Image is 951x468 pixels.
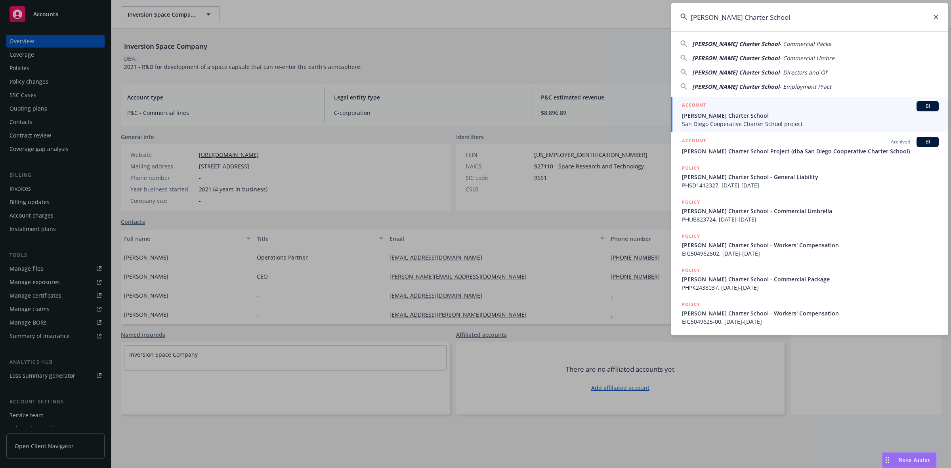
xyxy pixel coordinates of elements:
span: EIG504962502, [DATE]-[DATE] [682,249,939,258]
span: [PERSON_NAME] Charter School - Workers' Compensation [682,241,939,249]
h5: POLICY [682,300,700,308]
span: [PERSON_NAME] Charter School - General Liability [682,173,939,181]
span: PHSD1412327, [DATE]-[DATE] [682,181,939,189]
span: [PERSON_NAME] Charter School [682,111,939,120]
span: [PERSON_NAME] Charter School - Commercial Package [682,275,939,283]
span: Archived [891,138,910,145]
h5: POLICY [682,164,700,172]
a: ACCOUNTArchivedBI[PERSON_NAME] Charter School Project (dba San Diego Cooperative Charter School) [671,132,948,160]
a: POLICY[PERSON_NAME] Charter School - Workers' CompensationEIG504962502, [DATE]-[DATE] [671,228,948,262]
span: [PERSON_NAME] Charter School [692,40,779,48]
span: [PERSON_NAME] Charter School [692,54,779,62]
span: PHPK2438037, [DATE]-[DATE] [682,283,939,292]
span: - Commercial Packa [779,40,831,48]
div: Drag to move [882,453,892,468]
button: Nova Assist [882,452,937,468]
span: [PERSON_NAME] Charter School - Commercial Umbrella [682,207,939,215]
a: POLICY[PERSON_NAME] Charter School - General LiabilityPHSD1412327, [DATE]-[DATE] [671,160,948,194]
a: POLICY[PERSON_NAME] Charter School - Commercial PackagePHPK2438037, [DATE]-[DATE] [671,262,948,296]
span: [PERSON_NAME] Charter School [692,83,779,90]
span: San Diego Cooperative Charter School project [682,120,939,128]
span: - Commercial Umbre [779,54,835,62]
span: - Employment Pract [779,83,831,90]
a: POLICY[PERSON_NAME] Charter School - Workers' CompensationEIG5049625-00, [DATE]-[DATE] [671,296,948,330]
input: Search... [671,3,948,31]
span: [PERSON_NAME] Charter School Project (dba San Diego Cooperative Charter School) [682,147,939,155]
span: - Directors and Of [779,69,827,76]
span: BI [920,103,936,110]
h5: ACCOUNT [682,101,706,111]
a: ACCOUNTBI[PERSON_NAME] Charter SchoolSan Diego Cooperative Charter School project [671,97,948,132]
span: BI [920,138,936,145]
span: PHUB823724, [DATE]-[DATE] [682,215,939,223]
a: POLICY[PERSON_NAME] Charter School - Commercial UmbrellaPHUB823724, [DATE]-[DATE] [671,194,948,228]
span: [PERSON_NAME] Charter School - Workers' Compensation [682,309,939,317]
h5: POLICY [682,198,700,206]
span: [PERSON_NAME] Charter School [692,69,779,76]
span: Nova Assist [899,457,930,463]
h5: POLICY [682,266,700,274]
h5: ACCOUNT [682,137,706,146]
span: EIG5049625-00, [DATE]-[DATE] [682,317,939,326]
h5: POLICY [682,232,700,240]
